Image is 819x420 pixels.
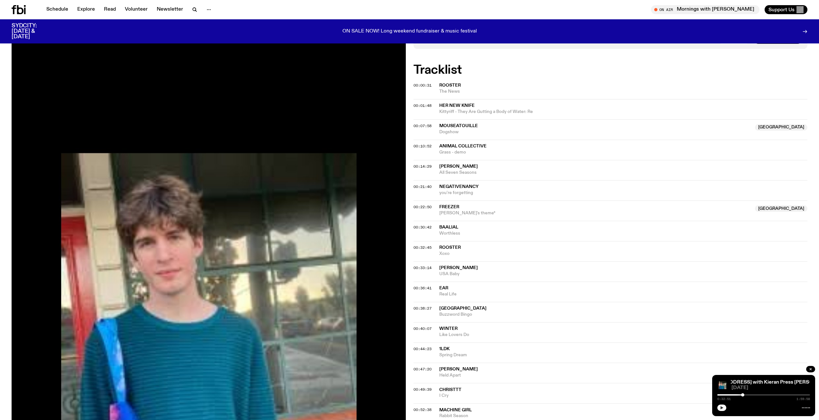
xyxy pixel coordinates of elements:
span: baalial [439,225,458,229]
span: Held Apart [439,372,808,378]
span: USA Baby [439,271,808,277]
span: ear [439,286,448,290]
span: Buzzword Bingo [439,312,808,318]
span: Christtt [439,387,461,392]
span: 00:52:38 [414,407,432,412]
span: Xoxo [439,251,808,257]
span: Rabbit Season [439,413,808,419]
span: Her New Knife [439,103,475,108]
button: 00:01:48 [414,104,432,107]
button: 00:30:42 [414,226,432,229]
span: negativenancy [439,184,479,189]
span: [PERSON_NAME]'s theme* [439,210,751,216]
span: Like Lovers Do [439,332,808,338]
span: 00:33:14 [414,265,432,270]
span: 00:07:58 [414,123,432,128]
span: [GEOGRAPHIC_DATA] [755,205,807,212]
span: 00:01:48 [414,103,432,108]
span: Machine Girl [439,408,472,412]
span: 00:22:50 [414,204,432,210]
button: 00:07:58 [414,124,432,128]
span: Kittyriff - They Are Gutting a Body of Water: Re [439,109,808,115]
button: 00:36:41 [414,286,432,290]
span: 00:32:45 [414,245,432,250]
a: Explore [73,5,99,14]
span: Support Us [768,7,795,13]
span: 00:21:40 [414,184,432,189]
span: Winter [439,326,458,331]
span: 1LDK [439,347,450,351]
a: Read [100,5,120,14]
span: you're forgetting [439,190,808,196]
span: 0:32:51 [717,397,731,401]
h3: SYDCITY: [DATE] & [DATE] [12,23,53,40]
span: Dogshow [439,129,751,135]
span: Animal Collective [439,144,487,148]
span: [DATE] [731,386,810,390]
span: [GEOGRAPHIC_DATA] [439,306,487,311]
button: 00:21:40 [414,185,432,189]
span: 00:14:29 [414,164,432,169]
span: 00:36:41 [414,285,432,291]
button: 00:10:52 [414,145,432,148]
span: Rooster [439,245,461,250]
a: Volunteer [121,5,152,14]
span: Rooster [439,83,461,88]
button: 00:14:29 [414,165,432,168]
span: Spring Dream [439,352,808,358]
span: 00:00:31 [414,83,432,88]
button: 00:52:38 [414,408,432,412]
button: 00:38:27 [414,307,432,310]
span: [PERSON_NAME] [439,164,478,169]
button: On AirMornings with [PERSON_NAME] [651,5,759,14]
button: 00:22:50 [414,205,432,209]
span: 00:44:23 [414,346,432,351]
span: 1:59:58 [796,397,810,401]
button: 00:40:07 [414,327,432,331]
span: [PERSON_NAME] [439,367,478,371]
span: 00:47:20 [414,367,432,372]
span: [GEOGRAPHIC_DATA] [755,124,807,131]
span: 00:30:42 [414,225,432,230]
span: [PERSON_NAME] [439,266,478,270]
span: I Cry [439,393,808,399]
span: Real Life [439,291,808,297]
button: 00:33:14 [414,266,432,270]
button: 00:47:20 [414,368,432,371]
span: Grass - demo [439,149,808,155]
a: Schedule [42,5,72,14]
button: Support Us [765,5,807,14]
span: Mouseatouille [439,124,478,128]
button: 00:44:23 [414,347,432,351]
span: 00:40:07 [414,326,432,331]
p: ON SALE NOW! Long weekend fundraiser & music festival [342,29,477,34]
span: freezer [439,205,459,209]
span: All Seven Seasons [439,170,808,176]
h2: Tracklist [414,64,808,76]
button: 00:32:45 [414,246,432,249]
span: 00:10:52 [414,144,432,149]
span: Worthless [439,230,808,237]
span: 00:38:27 [414,306,432,311]
a: Newsletter [153,5,187,14]
button: 00:49:39 [414,388,432,391]
span: The News [439,89,808,95]
span: 00:49:39 [414,387,432,392]
button: 00:00:31 [414,84,432,87]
